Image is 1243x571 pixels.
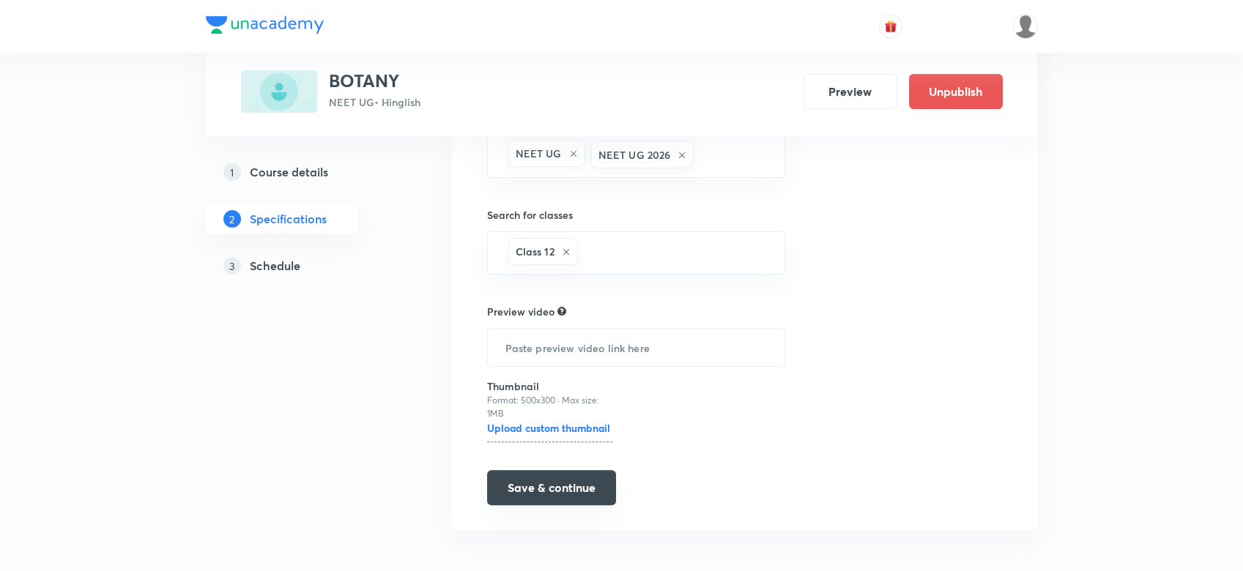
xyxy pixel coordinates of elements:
[206,16,324,37] a: Company Logo
[557,305,566,318] div: Explain about your course, what you’ll be teaching, how it will help learners in their preparation
[206,157,405,187] a: 1Course details
[223,163,241,181] p: 1
[487,420,612,442] h6: Upload custom thumbnail
[223,210,241,228] p: 2
[487,207,786,223] h6: Search for classes
[487,304,554,319] h6: Preview video
[776,154,779,157] button: Open
[516,244,554,259] h6: Class 12
[909,74,1003,109] button: Unpublish
[206,251,405,280] a: 3Schedule
[329,94,420,110] p: NEET UG • Hinglish
[250,163,328,181] h5: Course details
[223,257,241,275] p: 3
[598,147,671,163] h6: NEET UG 2026
[329,70,420,92] h3: BOTANY
[487,394,612,420] p: Format: 500x300 · Max size: 1MB
[1013,14,1038,39] img: Shahrukh Ansari
[884,20,897,33] img: avatar
[241,70,317,113] img: 02EBF4A1-C731-4286-AB1E-BBD191B16D2C_plus.png
[879,15,902,38] button: avatar
[487,470,616,505] button: Save & continue
[488,329,785,366] input: Paste preview video link here
[206,16,324,34] img: Company Logo
[776,252,779,255] button: Open
[250,210,327,228] h5: Specifications
[250,257,300,275] h5: Schedule
[804,74,897,109] button: Preview
[516,146,562,161] h6: NEET UG
[487,378,612,394] h6: Thumbnail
